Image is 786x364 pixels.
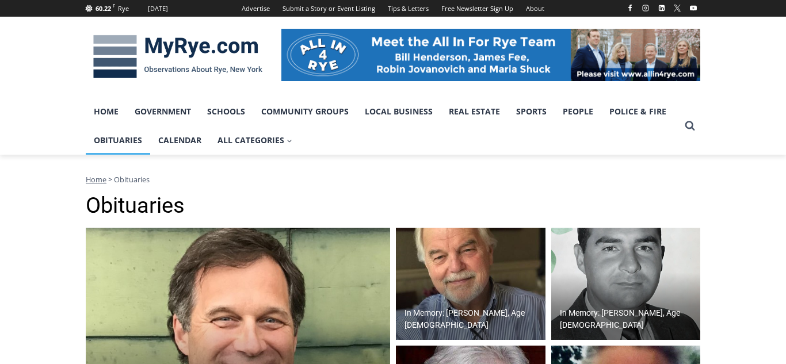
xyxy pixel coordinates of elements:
[86,174,106,185] a: Home
[357,97,441,126] a: Local Business
[441,97,508,126] a: Real Estate
[405,307,543,331] h2: In Memory: [PERSON_NAME], Age [DEMOGRAPHIC_DATA]
[113,2,115,9] span: F
[508,97,555,126] a: Sports
[253,97,357,126] a: Community Groups
[555,97,601,126] a: People
[551,228,701,340] a: In Memory: [PERSON_NAME], Age [DEMOGRAPHIC_DATA]
[150,126,209,155] a: Calendar
[118,3,129,14] div: Rye
[108,174,112,185] span: >
[686,1,700,15] a: YouTube
[86,27,270,87] img: MyRye.com
[655,1,669,15] a: Linkedin
[86,193,700,219] h1: Obituaries
[199,97,253,126] a: Schools
[218,134,292,147] span: All Categories
[114,174,150,185] span: Obituaries
[86,126,150,155] a: Obituaries
[601,97,674,126] a: Police & Fire
[86,97,127,126] a: Home
[96,4,111,13] span: 60.22
[127,97,199,126] a: Government
[670,1,684,15] a: X
[560,307,698,331] h2: In Memory: [PERSON_NAME], Age [DEMOGRAPHIC_DATA]
[551,228,701,340] img: Obituary - Eugene Mulhern
[148,3,168,14] div: [DATE]
[639,1,653,15] a: Instagram
[396,228,545,340] a: In Memory: [PERSON_NAME], Age [DEMOGRAPHIC_DATA]
[209,126,300,155] a: All Categories
[396,228,545,340] img: Obituary - John Gleason
[86,97,680,155] nav: Primary Navigation
[623,1,637,15] a: Facebook
[281,29,700,81] img: All in for Rye
[680,116,700,136] button: View Search Form
[86,174,700,185] nav: Breadcrumbs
